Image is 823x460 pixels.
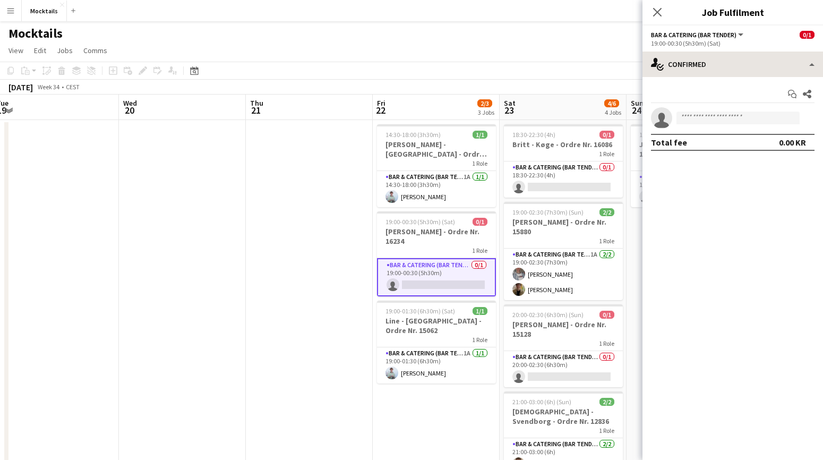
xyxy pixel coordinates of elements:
[642,52,823,77] div: Confirmed
[504,249,623,300] app-card-role: Bar & Catering (Bar Tender)1A2/219:00-02:30 (7h30m)[PERSON_NAME][PERSON_NAME]
[599,131,614,139] span: 0/1
[34,46,46,55] span: Edit
[79,44,112,57] a: Comms
[504,140,623,149] h3: Britt - Køge - Ordre Nr. 16086
[248,104,263,116] span: 21
[502,104,516,116] span: 23
[504,407,623,426] h3: [DEMOGRAPHIC_DATA] - Svendborg - Ordre Nr. 12836
[512,208,584,216] span: 19:00-02:30 (7h30m) (Sun)
[599,237,614,245] span: 1 Role
[651,31,745,39] button: Bar & Catering (Bar Tender)
[385,218,455,226] span: 19:00-00:30 (5h30m) (Sat)
[377,140,496,159] h3: [PERSON_NAME] - [GEOGRAPHIC_DATA] - Ordre Nr. 15889
[504,124,623,198] app-job-card: 18:30-22:30 (4h)0/1Britt - Køge - Ordre Nr. 160861 RoleBar & Catering (Bar Tender)0/118:30-22:30 ...
[629,104,644,116] span: 24
[375,104,385,116] span: 22
[651,39,815,47] div: 19:00-00:30 (5h30m) (Sat)
[504,98,516,108] span: Sat
[377,258,496,296] app-card-role: Bar & Catering (Bar Tender)0/119:00-00:30 (5h30m)
[377,301,496,384] app-job-card: 19:00-01:30 (6h30m) (Sat)1/1Line - [GEOGRAPHIC_DATA] - Ordre Nr. 150621 RoleBar & Catering (Bar T...
[512,131,555,139] span: 18:30-22:30 (4h)
[8,25,63,41] h1: Mocktails
[512,311,584,319] span: 20:00-02:30 (6h30m) (Sun)
[477,99,492,107] span: 2/3
[504,351,623,387] app-card-role: Bar & Catering (Bar Tender)0/120:00-02:30 (6h30m)
[504,320,623,339] h3: [PERSON_NAME] - Ordre Nr. 15128
[30,44,50,57] a: Edit
[642,5,823,19] h3: Job Fulfilment
[605,108,621,116] div: 4 Jobs
[123,98,137,108] span: Wed
[599,339,614,347] span: 1 Role
[377,98,385,108] span: Fri
[377,171,496,207] app-card-role: Bar & Catering (Bar Tender)1A1/114:30-18:00 (3h30m)[PERSON_NAME]
[599,427,614,435] span: 1 Role
[473,218,487,226] span: 0/1
[122,104,137,116] span: 20
[377,124,496,207] app-job-card: 14:30-18:00 (3h30m)1/1[PERSON_NAME] - [GEOGRAPHIC_DATA] - Ordre Nr. 158891 RoleBar & Catering (Ba...
[599,150,614,158] span: 1 Role
[599,398,614,406] span: 2/2
[478,108,494,116] div: 3 Jobs
[53,44,77,57] a: Jobs
[599,208,614,216] span: 2/2
[377,211,496,296] app-job-card: 19:00-00:30 (5h30m) (Sat)0/1[PERSON_NAME] - Ordre Nr. 162341 RoleBar & Catering (Bar Tender)0/119...
[512,398,571,406] span: 21:00-03:00 (6h) (Sun)
[250,98,263,108] span: Thu
[604,99,619,107] span: 4/6
[377,347,496,384] app-card-role: Bar & Catering (Bar Tender)1A1/119:00-01:30 (6h30m)[PERSON_NAME]
[631,98,644,108] span: Sun
[504,202,623,300] app-job-card: 19:00-02:30 (7h30m) (Sun)2/2[PERSON_NAME] - Ordre Nr. 158801 RoleBar & Catering (Bar Tender)1A2/2...
[599,311,614,319] span: 0/1
[472,159,487,167] span: 1 Role
[8,46,23,55] span: View
[473,307,487,315] span: 1/1
[504,304,623,387] app-job-card: 20:00-02:30 (6h30m) (Sun)0/1[PERSON_NAME] - Ordre Nr. 151281 RoleBar & Catering (Bar Tender)0/120...
[385,307,455,315] span: 19:00-01:30 (6h30m) (Sat)
[472,336,487,344] span: 1 Role
[651,137,687,148] div: Total fee
[66,83,80,91] div: CEST
[639,131,695,139] span: 18:00-23:30 (5h30m)
[473,131,487,139] span: 1/1
[472,246,487,254] span: 1 Role
[57,46,73,55] span: Jobs
[779,137,806,148] div: 0.00 KR
[8,82,33,92] div: [DATE]
[504,161,623,198] app-card-role: Bar & Catering (Bar Tender)0/118:30-22:30 (4h)
[631,171,750,207] app-card-role: Bar & Catering (Bar Tender)0/118:00-23:30 (5h30m)
[631,124,750,207] app-job-card: 18:00-23:30 (5h30m)0/1John - København - Ordre Nr. 149951 RoleBar & Catering (Bar Tender)0/118:00...
[631,140,750,159] h3: John - København - Ordre Nr. 14995
[800,31,815,39] span: 0/1
[83,46,107,55] span: Comms
[377,227,496,246] h3: [PERSON_NAME] - Ordre Nr. 16234
[504,217,623,236] h3: [PERSON_NAME] - Ordre Nr. 15880
[377,316,496,335] h3: Line - [GEOGRAPHIC_DATA] - Ordre Nr. 15062
[22,1,67,21] button: Mocktails
[651,31,736,39] span: Bar & Catering (Bar Tender)
[385,131,441,139] span: 14:30-18:00 (3h30m)
[4,44,28,57] a: View
[35,83,62,91] span: Week 34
